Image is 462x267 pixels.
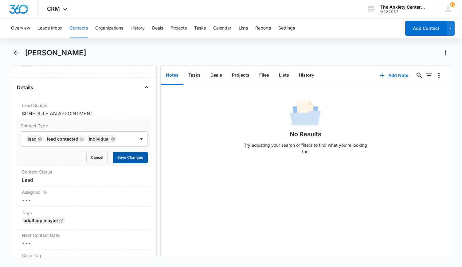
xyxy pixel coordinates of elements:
[47,6,60,12] span: CRM
[290,99,321,130] img: No Data
[25,48,86,58] h1: [PERSON_NAME]
[78,137,84,141] div: Remove Lead Contacted
[294,66,319,85] button: History
[59,218,63,223] button: Remove
[380,5,425,10] div: account name
[170,18,187,38] button: Projects
[424,70,434,80] button: Filters
[17,207,151,229] div: TagsAdult IOP MaybeRemove
[450,2,455,7] span: 12
[22,217,65,224] div: Adult IOP Maybe
[22,209,147,216] label: Tags
[274,66,294,85] button: Lists
[161,66,183,85] button: Notes
[440,48,450,58] button: Actions
[206,66,227,85] button: Deals
[278,18,295,38] button: Settings
[21,122,148,129] label: Contact Type
[22,240,147,247] dd: ---
[95,18,123,38] button: Organizations
[37,18,62,38] button: Leads Inbox
[22,62,147,70] dd: ---
[113,152,148,163] button: Save Changes
[22,252,147,259] label: Color Tag
[22,169,147,175] label: Contact Status
[22,232,147,238] label: Next Contact Date
[290,130,321,139] h1: No Results
[22,176,147,184] dd: Lead
[17,229,151,250] div: Next Contact Date---
[142,82,151,92] button: Close
[37,137,42,141] div: Remove Lead
[152,18,163,38] button: Deals
[213,18,231,38] button: Calendar
[12,48,21,58] button: Back
[22,197,147,204] dd: ---
[380,10,425,14] div: account id
[255,18,271,38] button: Reports
[450,2,455,7] div: notifications count
[110,137,115,141] div: Remove Individual
[22,189,147,195] label: Assigned To
[405,21,447,36] button: Add Contact
[22,110,147,117] dd: SCHEDULE AN APPOINTMENT
[17,166,151,186] div: Contact StatusLead
[17,100,151,120] div: Lead SourceSCHEDULE AN APPOINTMENT
[11,18,30,38] button: Overview
[17,186,151,207] div: Assigned To---
[17,84,33,91] h4: Details
[47,137,78,141] div: Lead Contacted
[70,18,88,38] button: Contacts
[227,66,254,85] button: Projects
[239,18,248,38] button: Lists
[414,70,424,80] button: Search...
[434,70,444,80] button: Overflow Menu
[374,68,414,83] button: Add Note
[183,66,206,85] button: Tasks
[86,152,108,163] button: Cancel
[241,142,370,155] p: Try adjusting your search or filters to find what you’re looking for.
[89,137,110,141] div: Individual
[131,18,145,38] button: History
[254,66,274,85] button: Files
[22,102,147,109] label: Lead Source
[194,18,206,38] button: Tasks
[28,137,37,141] div: Lead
